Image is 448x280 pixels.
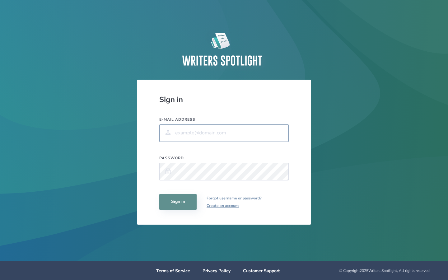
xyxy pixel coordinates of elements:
button: Sign in [159,194,197,210]
a: Customer Support [243,268,280,274]
a: Privacy Policy [203,268,231,274]
label: E-mail address [159,117,289,122]
input: example@domain.com [159,124,289,142]
a: Create an account [207,202,262,209]
div: Sign in [159,95,289,105]
a: Terms of Service [156,268,190,274]
div: © Copyright 2025 Writers Spotlight, All rights reserved. [289,268,431,273]
a: Forgot username or password? [207,194,262,202]
label: Password [159,156,289,161]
